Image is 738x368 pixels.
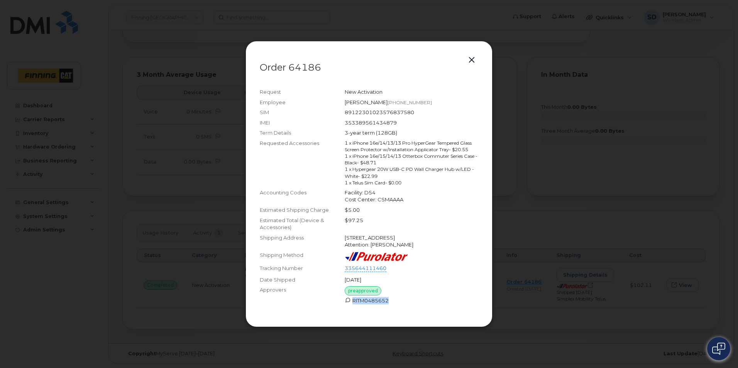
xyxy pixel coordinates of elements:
div: 1 x Telus Sim Card [345,179,478,186]
div: Cost Center: CSMAAAA [345,196,478,203]
div: Estimated Total (Device & Accessories) [260,217,345,231]
span: - $20.55 [449,147,468,152]
div: Request [260,88,345,96]
div: IMEI [260,119,345,127]
div: Approvers [260,286,345,304]
div: 1 x iPhone 16e/15/14/13 Otterbox Commuter Series Case - Black [345,153,478,166]
div: Date Shipped [260,276,345,284]
div: preapproved [345,286,381,295]
span: - $48.71 [357,160,376,165]
div: Employee [260,99,345,106]
div: [STREET_ADDRESS] [345,234,478,241]
img: Open chat [712,343,725,355]
div: Estimated Shipping Charge [260,206,345,214]
a: Open shipping details in new tab [386,265,393,271]
span: [PHONE_NUMBER] [388,100,432,105]
div: Shipping Address [260,234,345,248]
div: SIM [260,109,345,116]
div: 1 x Hypergear 20W USB-C PD Wall Charger Hub w/LED - White [345,166,478,179]
a: 335644111460 [345,265,386,272]
img: purolator-9dc0d6913a5419968391dc55414bb4d415dd17fc9089aa56d78149fa0af40473.png [345,252,408,262]
span: - $22.99 [358,173,377,179]
div: [PERSON_NAME] [345,99,478,106]
div: Facility: D54 [345,189,478,196]
div: 1 x iPhone 16e/14/13/13 Pro HyperGear Tempered Glass Screen Protector w/Installation Applicator Tray [345,140,478,153]
div: $97.25 [345,217,478,231]
div: Shipping Method [260,252,345,262]
div: 3-year term (128GB) [345,129,478,137]
div: $5.00 [345,206,478,214]
div: Tracking Number [260,265,345,273]
div: [DATE] [345,276,478,284]
p: Order 64186 [260,63,478,72]
div: Accounting Codes [260,189,345,203]
div: Attention: [PERSON_NAME] [345,241,478,248]
div: Requested Accessories [260,140,345,186]
div: New Activation [345,88,478,96]
div: 353389561434879 [345,119,478,127]
div: 89122301023576837580 [345,109,478,116]
span: - $0.00 [385,180,401,186]
div: RITM0485652 [345,297,478,304]
div: Term Details [260,129,345,137]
